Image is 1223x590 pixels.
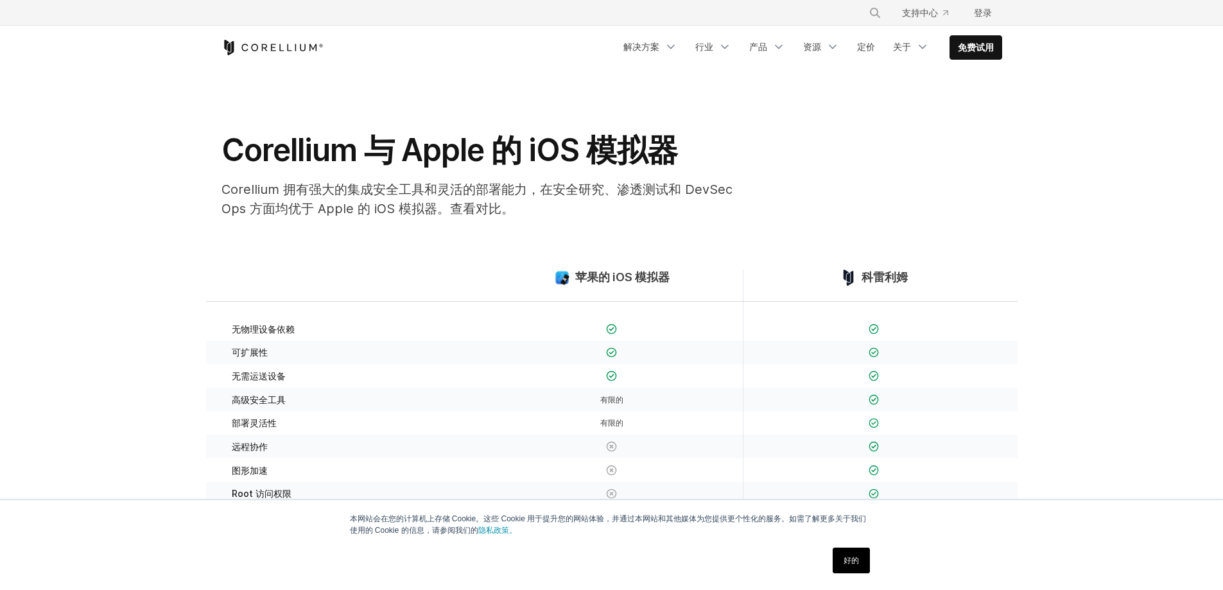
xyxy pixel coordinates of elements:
img: 勾选 [869,324,880,334]
div: 导航菜单 [616,35,1002,60]
font: 远程协作 [232,441,268,452]
font: 有限的 [600,395,623,404]
font: 好的 [844,556,859,565]
font: 关于 [893,41,911,52]
img: 勾选 [869,441,880,452]
img: 勾选 [606,370,617,381]
img: 勾选 [869,394,880,405]
font: 无物理设备依赖 [232,324,295,334]
font: Root 访问权限 [232,488,291,499]
font: 高级安全工具 [232,394,286,405]
img: 勾选 [869,489,880,499]
img: compare_ios-模拟器--large [554,270,570,286]
img: 勾选 [606,324,617,334]
a: 好的 [833,548,870,573]
font: 可扩展性 [232,347,268,358]
a: 科雷利姆之家 [221,40,324,55]
img: 勾选 [869,418,880,429]
font: 本网站会在您的计算机上存储 Cookie。这些 Cookie 用于提升您的网站体验，并通过本网站和其他媒体为您提供更个性化的服务。如需了解更多关于我们使用的 Cookie 的信息，请参阅我们的 [350,514,867,535]
img: 十 [606,465,617,476]
font: 资源 [803,41,821,52]
font: 支持中心 [902,7,938,18]
font: 无需运送设备 [232,370,286,381]
font: 有限的 [600,418,623,428]
font: 定价 [857,41,875,52]
img: 勾选 [869,370,880,381]
img: 勾选 [869,465,880,476]
img: 十 [606,489,617,499]
font: 解决方案 [623,41,659,52]
img: 勾选 [869,347,880,358]
font: 行业 [695,41,713,52]
img: 十 [606,441,617,452]
font: Corellium 与 A​​pple 的 iOS 模拟器 [221,131,677,169]
button: 搜索 [863,1,887,24]
font: 部署灵活性 [232,417,277,428]
font: 科雷利姆 [862,270,908,284]
font: 产品 [749,41,767,52]
font: Corellium 拥有强大的集成安全工具和灵活的部署能力，在安全研究、渗透测试和 DevSecOps 方面均优于 Apple 的 iOS 模拟器。查看对比。 [221,182,733,216]
img: 勾选 [606,347,617,358]
font: 图形加速 [232,465,268,476]
font: 登录 [974,7,992,18]
font: 免费试用 [958,42,994,53]
a: 隐私政策。 [478,526,517,535]
font: 苹果的 iOS 模拟器 [575,270,670,284]
div: 导航菜单 [853,1,1002,24]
